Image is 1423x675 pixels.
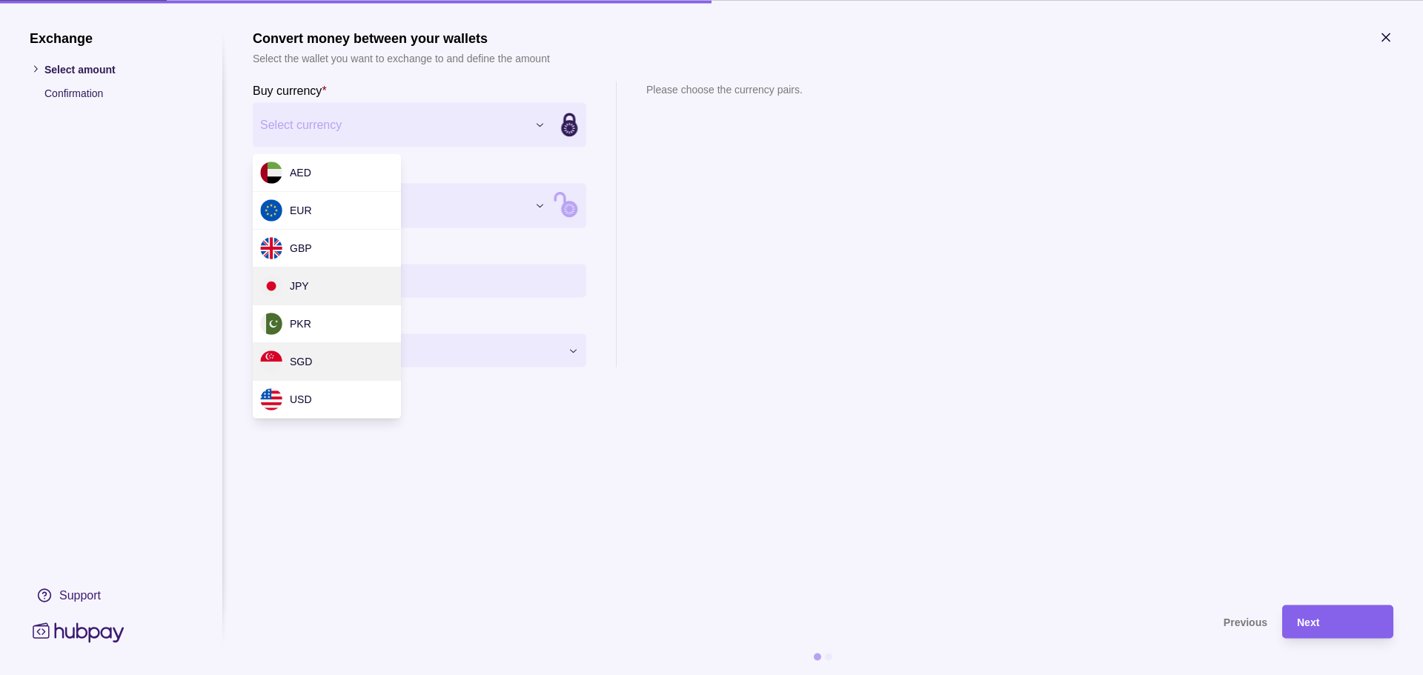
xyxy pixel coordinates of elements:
[260,350,282,373] img: sg
[290,167,311,179] span: AED
[290,205,312,216] span: EUR
[290,393,312,405] span: USD
[260,388,282,410] img: us
[290,242,312,254] span: GBP
[290,280,309,292] span: JPY
[260,313,282,335] img: pk
[260,237,282,259] img: gb
[290,356,312,368] span: SGD
[260,162,282,184] img: ae
[290,318,311,330] span: PKR
[260,275,282,297] img: jp
[260,199,282,222] img: eu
